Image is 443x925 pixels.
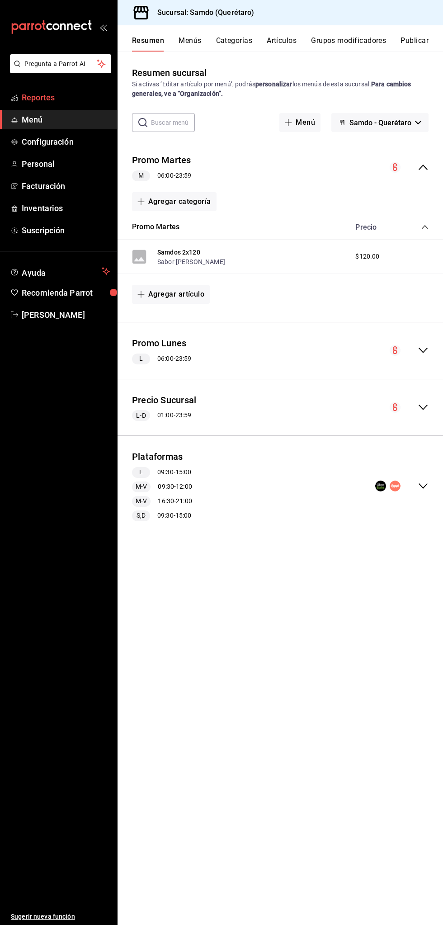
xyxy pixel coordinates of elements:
[132,170,191,181] div: 06:00 - 23:59
[401,36,429,52] button: Publicar
[349,118,411,127] span: Samdo - Querétaro
[311,36,386,52] button: Grupos modificadores
[132,285,210,304] button: Agregar artículo
[22,113,110,126] span: Menú
[157,248,200,257] button: Samdos 2x120
[150,7,254,18] h3: Sucursal: Samdo (Querétaro)
[132,222,179,232] button: Promo Martes
[132,450,183,463] button: Plataformas
[11,912,110,921] span: Sugerir nueva función
[132,337,186,350] button: Promo Lunes
[132,354,191,364] div: 06:00 - 23:59
[10,54,111,73] button: Pregunta a Parrot AI
[132,481,192,492] div: 09:30 - 12:00
[255,80,292,88] strong: personalizar
[151,113,195,132] input: Buscar menú
[157,257,225,266] button: Sabor [PERSON_NAME]
[132,411,149,420] span: L-D
[136,354,146,363] span: L
[22,287,110,299] span: Recomienda Parrot
[216,36,253,52] button: Categorías
[118,443,443,529] div: collapse-menu-row
[24,59,97,69] span: Pregunta a Parrot AI
[22,180,110,192] span: Facturación
[132,394,196,407] button: Precio Sucursal
[132,467,192,478] div: 09:30 - 15:00
[22,158,110,170] span: Personal
[22,224,110,236] span: Suscripción
[118,146,443,189] div: collapse-menu-row
[136,467,146,477] span: L
[132,410,196,421] div: 01:00 - 23:59
[421,223,429,231] button: collapse-category-row
[6,66,111,75] a: Pregunta a Parrot AI
[118,387,443,429] div: collapse-menu-row
[22,91,110,104] span: Reportes
[22,309,110,321] span: [PERSON_NAME]
[132,482,151,491] span: M-V
[132,510,192,521] div: 09:30 - 15:00
[135,171,147,180] span: M
[22,202,110,214] span: Inventarios
[132,154,191,167] button: Promo Martes
[355,252,379,261] span: $120.00
[279,113,320,132] button: Menú
[132,36,443,52] div: navigation tabs
[22,136,110,148] span: Configuración
[179,36,201,52] button: Menús
[346,223,404,231] div: Precio
[99,24,107,31] button: open_drawer_menu
[267,36,297,52] button: Artículos
[118,330,443,372] div: collapse-menu-row
[132,496,192,507] div: 16:30 - 21:00
[132,66,207,80] div: Resumen sucursal
[132,192,217,211] button: Agregar categoría
[22,266,98,277] span: Ayuda
[132,36,164,52] button: Resumen
[331,113,429,132] button: Samdo - Querétaro
[133,511,149,520] span: S,D
[132,496,151,506] span: M-V
[132,80,429,99] div: Si activas ‘Editar artículo por menú’, podrás los menús de esta sucursal.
